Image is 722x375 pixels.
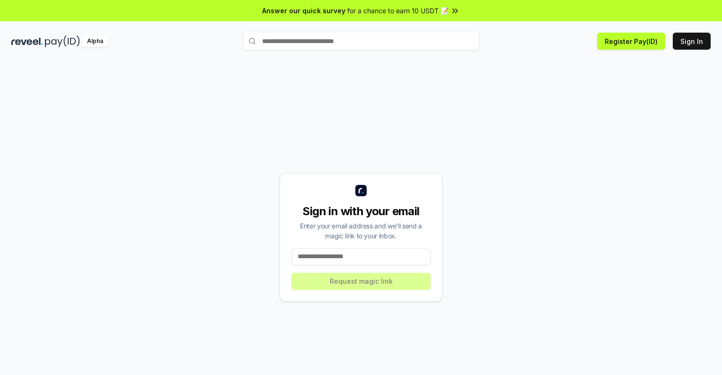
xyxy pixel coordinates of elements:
div: Sign in with your email [291,204,431,219]
button: Sign In [673,33,711,50]
div: Alpha [82,35,108,47]
span: for a chance to earn 10 USDT 📝 [347,6,449,16]
img: logo_small [355,185,367,196]
span: Answer our quick survey [262,6,345,16]
img: reveel_dark [11,35,43,47]
button: Register Pay(ID) [597,33,665,50]
img: pay_id [45,35,80,47]
div: Enter your email address and we’ll send a magic link to your inbox. [291,221,431,241]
